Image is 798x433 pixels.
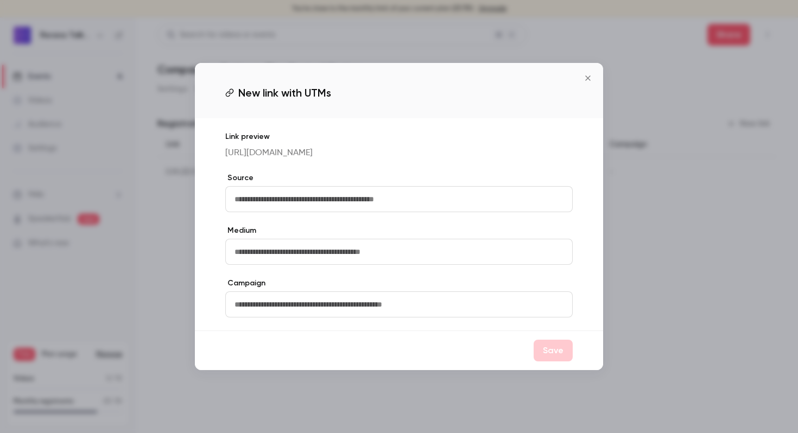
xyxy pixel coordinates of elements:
[225,173,573,183] label: Source
[225,131,573,142] p: Link preview
[225,147,573,160] p: [URL][DOMAIN_NAME]
[577,67,599,89] button: Close
[225,225,573,236] label: Medium
[225,278,573,289] label: Campaign
[238,85,331,101] span: New link with UTMs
